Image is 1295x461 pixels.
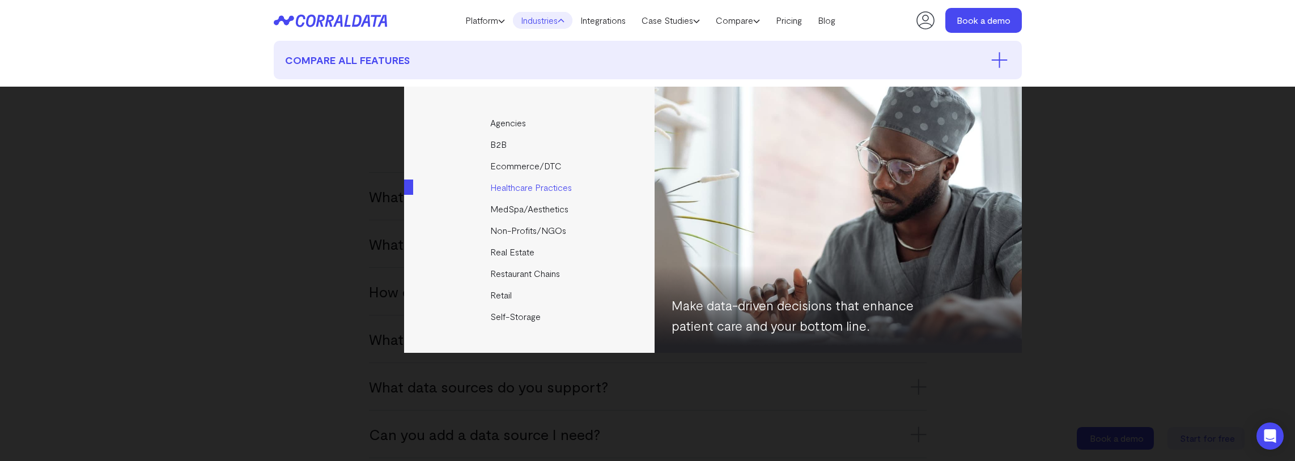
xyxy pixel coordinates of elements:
a: Industries [513,12,572,29]
p: Make data-driven decisions that enhance patient care and your bottom line. [672,295,927,336]
a: Retail [404,284,656,306]
a: Healthcare Practices [404,177,656,198]
a: Book a demo [945,8,1022,33]
a: Ecommerce/DTC [404,155,656,177]
a: MedSpa/Aesthetics [404,198,656,220]
a: Compare [708,12,768,29]
a: Blog [810,12,843,29]
a: Integrations [572,12,634,29]
a: Agencies [404,112,656,134]
a: Restaurant Chains [404,263,656,284]
a: Platform [457,12,513,29]
div: Open Intercom Messenger [1256,422,1284,450]
a: B2B [404,134,656,155]
a: Non-Profits/NGOs [404,220,656,241]
a: Case Studies [634,12,708,29]
a: Real Estate [404,241,656,263]
a: Self-Storage [404,306,656,327]
button: compare all features [274,41,1022,79]
a: Pricing [768,12,810,29]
